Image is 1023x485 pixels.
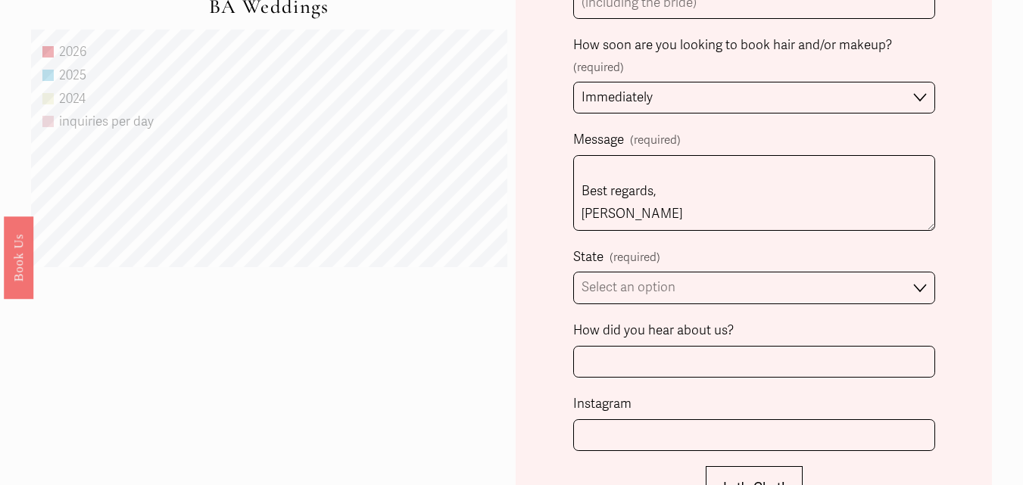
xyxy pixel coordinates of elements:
[573,319,734,343] span: How did you hear about us?
[573,272,935,304] select: State
[630,130,681,151] span: (required)
[573,155,935,231] textarea: Hello, I hope this message finds you well. I noticed that your website is not currently gaining v...
[573,393,632,416] span: Instagram
[573,58,624,79] span: (required)
[573,82,935,114] select: How soon are you looking to book hair and/or makeup?
[573,129,624,152] span: Message
[4,216,33,298] a: Book Us
[610,247,660,269] span: (required)
[573,246,604,269] span: State
[573,34,892,58] span: How soon are you looking to book hair and/or makeup?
